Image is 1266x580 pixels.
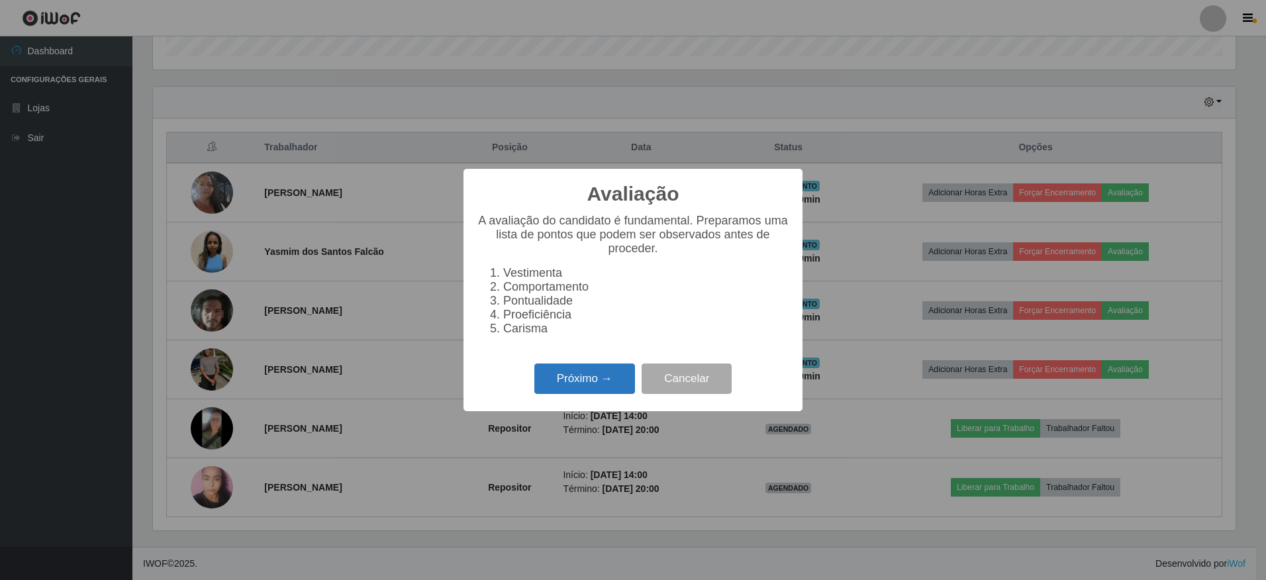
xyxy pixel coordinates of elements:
li: Pontualidade [503,294,789,308]
p: A avaliação do candidato é fundamental. Preparamos uma lista de pontos que podem ser observados a... [477,214,789,256]
li: Proeficiência [503,308,789,322]
button: Próximo → [534,363,635,395]
li: Carisma [503,322,789,336]
h2: Avaliação [587,182,679,206]
li: Vestimenta [503,266,789,280]
li: Comportamento [503,280,789,294]
button: Cancelar [642,363,732,395]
